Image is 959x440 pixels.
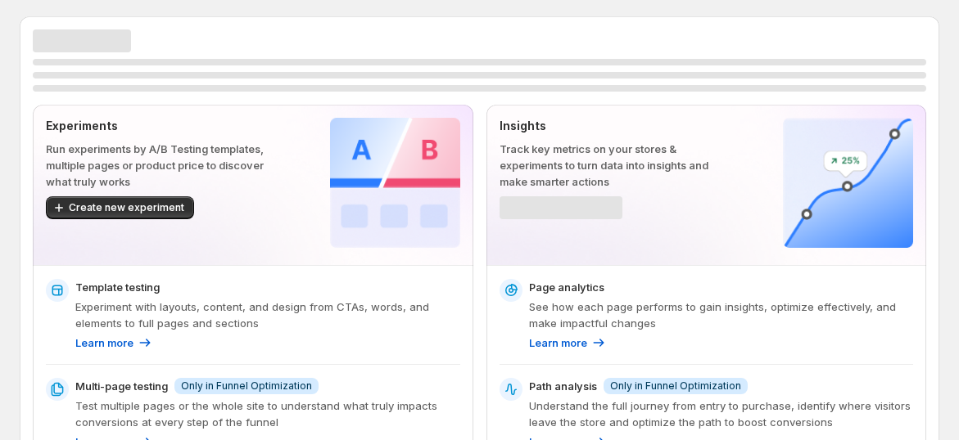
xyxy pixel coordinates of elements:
p: Template testing [75,279,160,295]
p: Learn more [75,334,133,351]
span: Create new experiment [69,201,184,214]
p: Insights [500,118,731,134]
p: Experiment with layouts, content, and design from CTAs, words, and elements to full pages and sec... [75,299,460,331]
p: Path analysis [529,378,597,394]
p: Page analytics [529,279,604,295]
button: Create new experiment [46,196,194,219]
p: Run experiments by A/B Testing templates, multiple pages or product price to discover what truly ... [46,141,278,190]
img: Insights [783,118,913,248]
a: Learn more [529,334,607,351]
p: Learn more [529,334,587,351]
p: Test multiple pages or the whole site to understand what truly impacts conversions at every step ... [75,397,460,430]
span: Only in Funnel Optimization [610,379,741,393]
img: Experiments [330,118,460,248]
span: Only in Funnel Optimization [181,379,312,393]
p: Understand the full journey from entry to purchase, identify where visitors leave the store and o... [529,397,914,430]
p: See how each page performs to gain insights, optimize effectively, and make impactful changes [529,299,914,331]
p: Experiments [46,118,278,134]
p: Track key metrics on your stores & experiments to turn data into insights and make smarter actions [500,141,731,190]
a: Learn more [75,334,153,351]
p: Multi-page testing [75,378,168,394]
